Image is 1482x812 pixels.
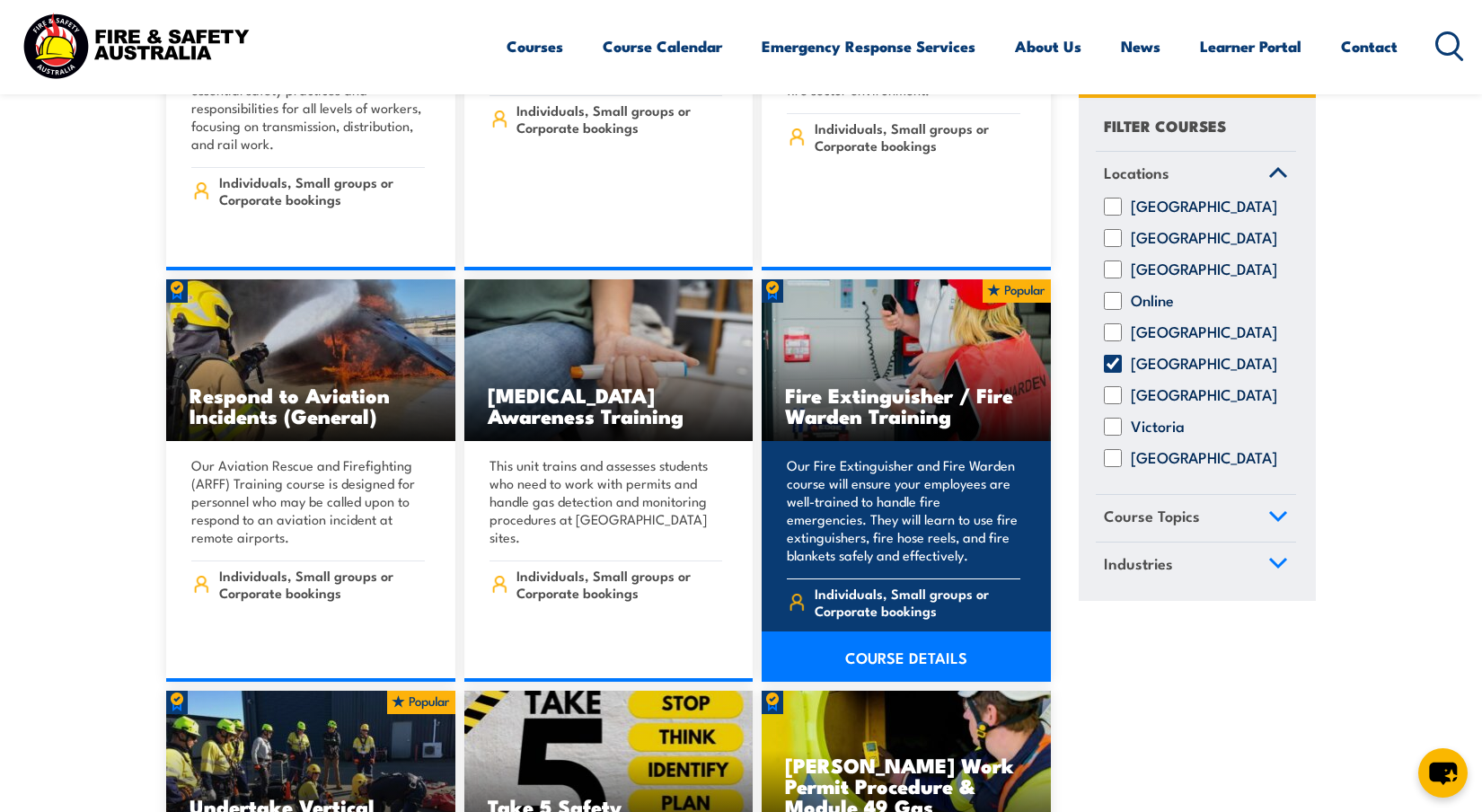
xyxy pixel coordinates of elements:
p: Our Fire Extinguisher and Fire Warden course will ensure your employees are well-trained to handl... [787,456,1020,564]
img: Respond to Aviation Incident (General) TRAINING [166,279,455,441]
label: [GEOGRAPHIC_DATA] [1131,199,1277,216]
h4: FILTER COURSES [1104,113,1226,137]
label: [GEOGRAPHIC_DATA] [1131,387,1277,405]
span: Individuals, Small groups or Corporate bookings [815,585,1020,619]
a: COURSE DETAILS [762,631,1051,682]
a: Contact [1341,22,1398,70]
span: Locations [1104,161,1169,185]
a: Locations [1096,152,1296,199]
a: About Us [1015,22,1081,70]
span: Course Topics [1104,505,1200,529]
button: chat-button [1418,748,1468,798]
h3: Fire Extinguisher / Fire Warden Training [785,384,1028,426]
label: [GEOGRAPHIC_DATA] [1131,261,1277,279]
a: News [1121,22,1160,70]
a: Course Calendar [603,22,722,70]
a: Courses [507,22,563,70]
span: Individuals, Small groups or Corporate bookings [219,567,425,601]
span: Individuals, Small groups or Corporate bookings [815,119,1020,154]
img: Fire Extinguisher Fire Warden Training [762,279,1051,441]
a: Course Topics [1096,496,1296,543]
label: Online [1131,293,1174,311]
p: Our Aviation Rescue and Firefighting (ARFF) Training course is designed for personnel who may be ... [191,456,425,546]
span: Individuals, Small groups or Corporate bookings [516,567,722,601]
label: [GEOGRAPHIC_DATA] [1131,450,1277,468]
a: Industries [1096,543,1296,589]
span: Individuals, Small groups or Corporate bookings [219,173,425,207]
a: Learner Portal [1200,22,1301,70]
h3: Respond to Aviation Incidents (General) [190,384,432,426]
h3: [MEDICAL_DATA] Awareness Training [488,384,730,426]
label: [GEOGRAPHIC_DATA] [1131,356,1277,374]
label: Victoria [1131,419,1185,437]
a: Respond to Aviation Incidents (General) [166,279,455,441]
a: Fire Extinguisher / Fire Warden Training [762,279,1051,441]
img: Anaphylaxis Awareness TRAINING [464,279,754,441]
label: [GEOGRAPHIC_DATA] [1131,324,1277,342]
span: Industries [1104,552,1173,576]
p: This unit trains and assesses students who need to work with permits and handle gas detection and... [490,456,723,546]
a: Emergency Response Services [762,22,975,70]
a: [MEDICAL_DATA] Awareness Training [464,279,754,441]
span: Individuals, Small groups or Corporate bookings [516,101,722,136]
label: [GEOGRAPHIC_DATA] [1131,230,1277,248]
